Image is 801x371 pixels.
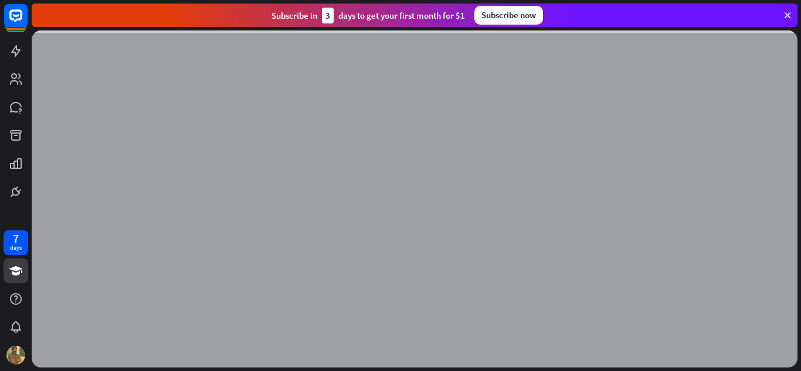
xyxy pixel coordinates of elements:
div: Subscribe now [474,6,543,25]
div: Subscribe in days to get your first month for $1 [271,8,465,23]
div: 7 [13,233,19,244]
div: 3 [322,8,334,23]
div: days [10,244,22,252]
a: 7 days [4,230,28,255]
